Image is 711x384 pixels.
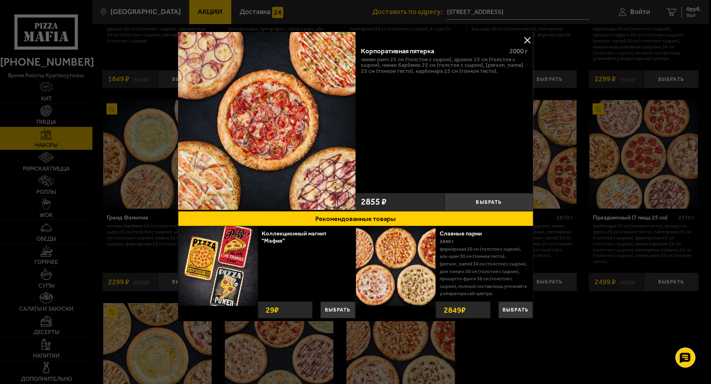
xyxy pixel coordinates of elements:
[440,245,527,298] p: Фермерская 30 см (толстое с сыром), Аль-Шам 30 см (тонкое тесто), [PERSON_NAME] 30 см (толстое с ...
[320,302,355,318] button: Выбрать
[361,47,503,55] div: Корпоративная пятерка
[264,302,281,318] strong: 29 ₽
[178,32,355,211] a: Корпоративная пятерка
[440,230,489,237] a: Славные парни
[509,47,528,55] span: 2000 г
[262,230,326,244] a: Коллекционный магнит "Мафия"
[498,302,533,318] button: Выбрать
[178,32,355,210] img: Корпоративная пятерка
[442,302,468,318] strong: 2849 ₽
[445,193,533,211] button: Выбрать
[361,197,387,206] span: 2855 ₽
[361,57,528,74] p: Чикен Ранч 25 см (толстое с сыром), Дракон 25 см (толстое с сыром), Чикен Барбекю 25 см (толстое ...
[178,211,533,226] button: Рекомендованные товары
[440,239,454,244] span: 2840 г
